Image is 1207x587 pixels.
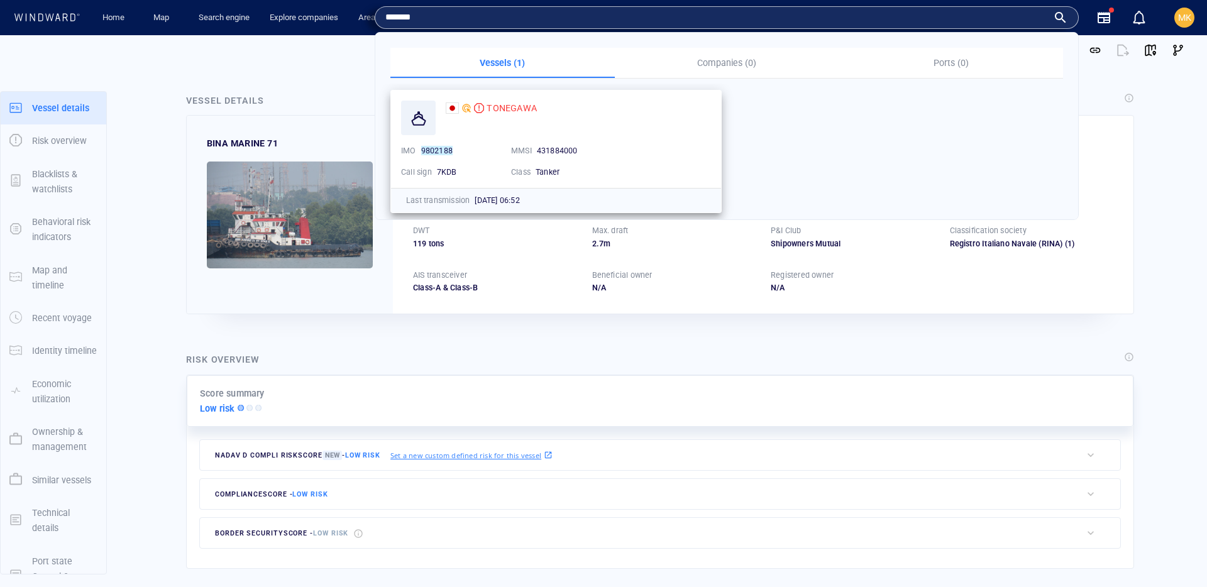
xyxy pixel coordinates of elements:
a: Search engine [194,7,255,29]
div: Tanker [536,167,611,178]
div: Nadav D Compli defined risk: moderate risk [461,103,471,113]
div: Registro Italiano Navale (RINA) [950,238,1063,250]
p: Companies (0) [622,55,832,70]
span: (1) [1063,238,1113,250]
iframe: Chat [1154,530,1198,578]
span: m [603,239,610,248]
button: Technical details [1,496,106,545]
a: Recent voyage [1,312,106,324]
div: High risk [474,103,484,113]
button: Map and timeline [1,254,106,302]
p: Set a new custom defined risk for this vessel [390,450,541,461]
p: Registered owner [771,270,834,281]
span: TONEGAWA [487,103,537,113]
p: Call sign [401,167,432,178]
a: Home [97,7,130,29]
span: New [322,451,342,460]
span: MK [1178,13,1191,23]
button: Vessel details [1,92,106,124]
button: Visual Link Analysis [1164,36,1192,64]
p: Recent voyage [32,310,92,326]
p: P&I Club [771,225,802,236]
p: Vessel details [32,101,89,116]
a: Map [148,7,179,29]
span: 431884000 [537,146,578,155]
span: compliance score - [215,490,328,498]
p: Behavioral risk indicators [32,214,97,245]
a: Technical details [1,513,106,525]
button: Home [93,7,133,29]
div: 119 tons [413,238,577,250]
button: Risk overview [1,124,106,157]
button: MK [1172,5,1197,30]
a: Vessel details [1,101,106,113]
span: Low risk [345,451,380,459]
button: Map [143,7,184,29]
a: Behavioral risk indicators [1,223,106,235]
p: IMO [401,145,416,156]
span: Low risk [292,490,328,498]
span: Class-B [441,283,478,292]
button: Get link [1081,36,1109,64]
span: Class-A [413,283,441,292]
button: Blacklists & watchlists [1,158,106,206]
p: Economic utilization [32,376,97,407]
span: [DATE] 06:52 [475,195,519,205]
button: Economic utilization [1,368,106,416]
p: DWT [413,225,430,236]
span: N/A [771,283,785,292]
div: BINA MARINE 71 [207,136,278,151]
p: Last transmission [406,195,470,206]
span: border security score - [215,529,348,537]
p: Risk overview [32,133,87,148]
a: Ownership & management [1,433,106,445]
button: Similar vessels [1,464,106,496]
a: Risk overview [1,134,106,146]
div: Risk overview [186,352,260,367]
p: Identity timeline [32,343,97,358]
a: Similar vessels [1,473,106,485]
a: Port state Control & Casualties [1,569,106,581]
span: Nadav D Compli risk score - [215,451,380,460]
div: Shipowners Mutual [771,238,935,250]
button: Identity timeline [1,334,106,367]
div: Notification center [1132,10,1147,25]
p: Map and timeline [32,263,97,293]
p: Max. draft [592,225,629,236]
button: View on map [1137,36,1164,64]
p: Low risk [200,401,235,416]
p: Ownership & management [32,424,97,455]
a: Economic utilization [1,385,106,397]
a: Blacklists & watchlists [1,175,106,187]
p: Beneficial owner [592,270,653,281]
a: TONEGAWA [446,101,537,116]
p: Class [511,167,531,178]
span: Low risk [313,529,348,537]
p: Score summary [200,386,265,401]
a: Area analysis [353,7,412,29]
div: Registro Italiano Navale (RINA) [950,238,1114,250]
p: Similar vessels [32,473,91,488]
span: & [443,283,448,292]
span: N/A [592,283,607,292]
img: 59066f086f525674cf44508f_0 [207,162,373,268]
a: Set a new custom defined risk for this vessel [390,448,553,462]
a: Explore companies [265,7,343,29]
p: Blacklists & watchlists [32,167,97,197]
p: MMSI [511,145,532,156]
a: Identity timeline [1,344,106,356]
div: Vessel details [186,93,264,108]
p: Technical details [32,505,97,536]
button: Ownership & management [1,415,106,464]
p: Ports (0) [846,55,1055,70]
p: Vessels (1) [398,55,607,70]
span: 2 [592,239,597,248]
p: AIS transceiver [413,270,467,281]
span: . [597,239,599,248]
mark: 9802188 [421,146,453,155]
p: Classification society [950,225,1027,236]
button: Behavioral risk indicators [1,206,106,254]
